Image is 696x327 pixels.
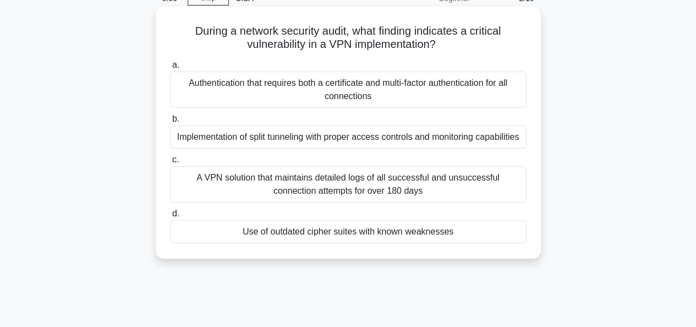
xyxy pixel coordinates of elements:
[172,209,179,218] span: d.
[170,166,527,203] div: A VPN solution that maintains detailed logs of all successful and unsuccessful connection attempt...
[172,155,179,164] span: c.
[172,60,179,69] span: a.
[170,126,527,149] div: Implementation of split tunneling with proper access controls and monitoring capabilities
[170,220,527,243] div: Use of outdated cipher suites with known weaknesses
[169,24,528,52] h5: During a network security audit, what finding indicates a critical vulnerability in a VPN impleme...
[172,114,179,123] span: b.
[170,72,527,108] div: Authentication that requires both a certificate and multi-factor authentication for all connections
